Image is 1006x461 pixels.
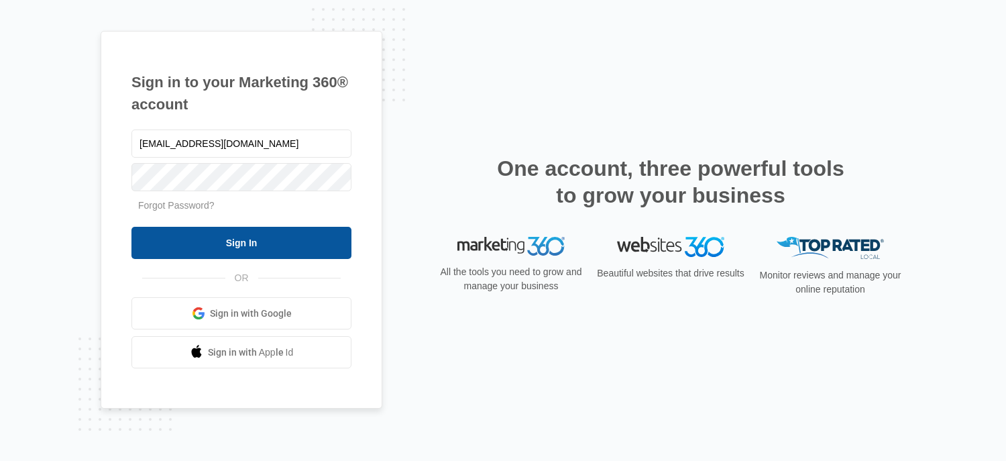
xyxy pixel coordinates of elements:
[493,155,848,209] h2: One account, three powerful tools to grow your business
[131,297,351,329] a: Sign in with Google
[210,307,292,321] span: Sign in with Google
[617,237,724,256] img: Websites 360
[457,237,565,256] img: Marketing 360
[777,237,884,259] img: Top Rated Local
[755,268,905,297] p: Monitor reviews and manage your online reputation
[596,266,746,280] p: Beautiful websites that drive results
[131,71,351,115] h1: Sign in to your Marketing 360® account
[436,265,586,293] p: All the tools you need to grow and manage your business
[131,336,351,368] a: Sign in with Apple Id
[225,271,258,285] span: OR
[131,227,351,259] input: Sign In
[138,200,215,211] a: Forgot Password?
[131,130,351,158] input: Email
[208,346,294,360] span: Sign in with Apple Id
